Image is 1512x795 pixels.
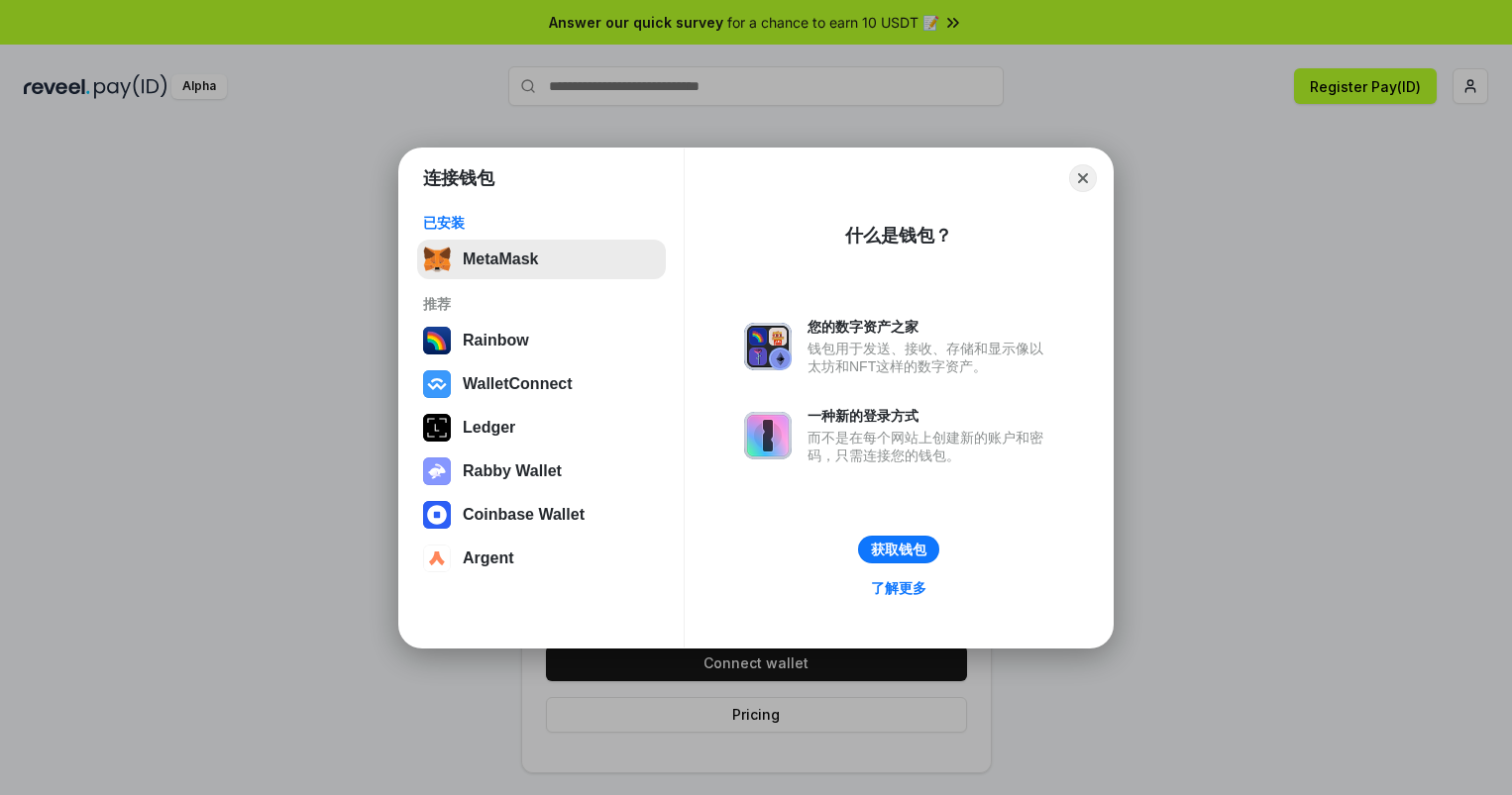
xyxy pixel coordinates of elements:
div: WalletConnect [463,375,573,393]
div: MetaMask [463,250,538,268]
img: svg+xml,%3Csvg%20fill%3D%22none%22%20height%3D%2233%22%20viewBox%3D%220%200%2035%2033%22%20width%... [423,246,451,273]
div: 钱包用于发送、接收、存储和显示像以太坊和NFT这样的数字资产。 [808,340,1053,375]
button: Rainbow [417,321,666,360]
img: svg+xml,%3Csvg%20xmlns%3D%22http%3A%2F%2Fwww.w3.org%2F2000%2Fsvg%22%20width%3D%2228%22%20height%3... [423,414,451,442]
button: Coinbase Wallet [417,495,666,535]
button: Ledger [417,408,666,447]
div: Argent [463,549,514,567]
div: 获取钱包 [871,541,926,558]
img: svg+xml,%3Csvg%20width%3D%22120%22%20height%3D%22120%22%20viewBox%3D%220%200%20120%20120%22%20fil... [423,327,451,354]
div: Coinbase Wallet [463,506,585,524]
div: 了解更多 [871,579,926,597]
div: 您的数字资产之家 [808,318,1053,336]
div: Ledger [463,419,515,437]
img: svg+xml,%3Csvg%20xmlns%3D%22http%3A%2F%2Fwww.w3.org%2F2000%2Fsvg%22%20fill%3D%22none%22%20viewBox... [744,412,792,459]
button: 获取钱包 [858,536,939,563]
button: Rabby Wallet [417,451,666,491]
button: WalletConnect [417,364,666,404]
div: Rainbow [463,332,529,349]
img: svg+xml,%3Csvg%20width%3D%2228%22%20height%3D%2228%22%20viewBox%3D%220%200%2028%2028%22%20fill%3D... [423,545,451,572]
img: svg+xml,%3Csvg%20xmlns%3D%22http%3A%2F%2Fwww.w3.org%2F2000%2Fsvg%22%20fill%3D%22none%22%20viewBox... [423,457,451,485]
div: 什么是钱包？ [845,224,952,248]
a: 了解更多 [859,575,938,601]
div: 已安装 [423,214,660,232]
img: svg+xml,%3Csvg%20width%3D%2228%22%20height%3D%2228%22%20viewBox%3D%220%200%2028%2028%22%20fill%3D... [423,501,451,529]
button: Argent [417,539,666,578]
div: 一种新的登录方式 [808,407,1053,425]
button: MetaMask [417,240,666,279]
button: Close [1069,164,1097,192]
div: 推荐 [423,295,660,313]
img: svg+xml,%3Csvg%20xmlns%3D%22http%3A%2F%2Fwww.w3.org%2F2000%2Fsvg%22%20fill%3D%22none%22%20viewBox... [744,323,792,370]
img: svg+xml,%3Csvg%20width%3D%2228%22%20height%3D%2228%22%20viewBox%3D%220%200%2028%2028%22%20fill%3D... [423,370,451,398]
div: Rabby Wallet [463,462,562,480]
h1: 连接钱包 [423,166,494,190]
div: 而不是在每个网站上创建新的账户和密码，只需连接您的钱包。 [808,429,1053,464]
